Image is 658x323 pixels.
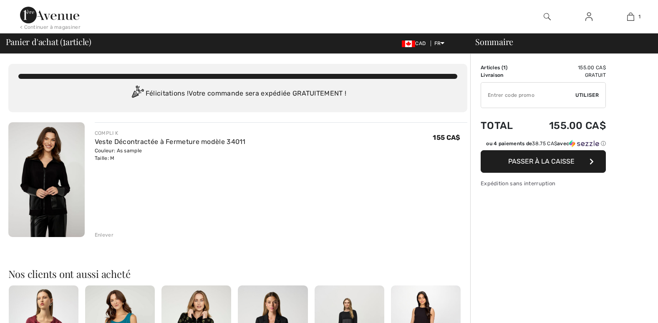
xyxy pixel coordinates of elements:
td: Gratuit [526,71,606,79]
div: COMPLI K [95,129,246,137]
span: Panier d'achat ( article) [6,38,92,46]
a: Veste Décontractée à Fermeture modèle 34011 [95,138,246,146]
input: Code promo [481,83,575,108]
img: Veste Décontractée à Fermeture modèle 34011 [8,122,85,237]
img: Congratulation2.svg [129,86,146,102]
img: Mes infos [585,12,592,22]
div: ou 4 paiements de avec [486,140,606,147]
span: Passer à la caisse [508,157,575,165]
div: Sommaire [465,38,653,46]
td: Articles ( ) [481,64,526,71]
span: Utiliser [575,91,599,99]
span: 1 [63,35,66,46]
div: Couleur: As sample Taille: M [95,147,246,162]
img: Canadian Dollar [402,40,415,47]
span: FR [434,40,445,46]
span: 38.75 CA$ [532,141,557,146]
h2: Nos clients ont aussi acheté [8,269,467,279]
button: Passer à la caisse [481,150,606,173]
div: < Continuer à magasiner [20,23,81,31]
span: 1 [503,65,506,71]
span: 1 [638,13,640,20]
td: 155.00 CA$ [526,64,606,71]
div: Enlever [95,231,113,239]
img: Sezzle [569,140,599,147]
td: 155.00 CA$ [526,111,606,140]
span: CAD [402,40,429,46]
a: Se connecter [579,12,599,22]
div: Expédition sans interruption [481,179,606,187]
div: Félicitations ! Votre commande sera expédiée GRATUITEMENT ! [18,86,457,102]
img: 1ère Avenue [20,7,79,23]
div: ou 4 paiements de38.75 CA$avecSezzle Cliquez pour en savoir plus sur Sezzle [481,140,606,150]
img: Mon panier [627,12,634,22]
img: recherche [544,12,551,22]
span: 155 CA$ [433,134,460,141]
td: Total [481,111,526,140]
a: 1 [610,12,651,22]
td: Livraison [481,71,526,79]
